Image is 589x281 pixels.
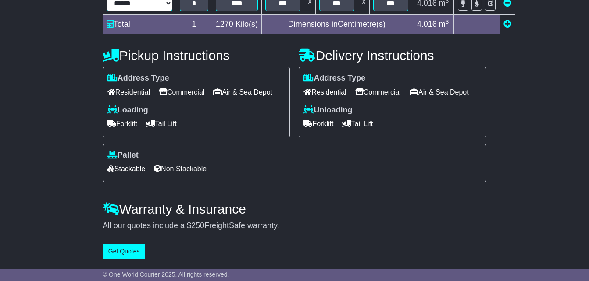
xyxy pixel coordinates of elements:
td: Kilo(s) [212,15,261,34]
label: Address Type [107,74,169,83]
span: m [439,20,449,28]
span: Forklift [107,117,137,130]
td: Total [103,15,176,34]
span: Air & Sea Depot [410,85,469,99]
h4: Delivery Instructions [299,48,486,63]
span: Stackable [107,162,145,176]
span: 4.016 [417,20,437,28]
span: Residential [107,85,150,99]
span: Residential [303,85,346,99]
label: Loading [107,105,148,115]
label: Unloading [303,105,352,115]
span: Forklift [303,117,333,130]
span: 1270 [216,20,233,28]
div: All our quotes include a $ FreightSafe warranty. [103,221,486,231]
span: Tail Lift [342,117,373,130]
h4: Warranty & Insurance [103,202,486,216]
span: Commercial [159,85,204,99]
label: Pallet [107,151,139,160]
span: 250 [191,221,204,230]
label: Address Type [303,74,365,83]
sup: 3 [446,18,449,25]
span: © One World Courier 2025. All rights reserved. [103,271,229,278]
h4: Pickup Instructions [103,48,290,63]
span: Air & Sea Depot [213,85,272,99]
span: Commercial [355,85,401,99]
span: Tail Lift [146,117,177,130]
td: Dimensions in Centimetre(s) [261,15,412,34]
td: 1 [176,15,212,34]
a: Add new item [503,20,511,28]
button: Get Quotes [103,244,146,259]
span: Non Stackable [154,162,207,176]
